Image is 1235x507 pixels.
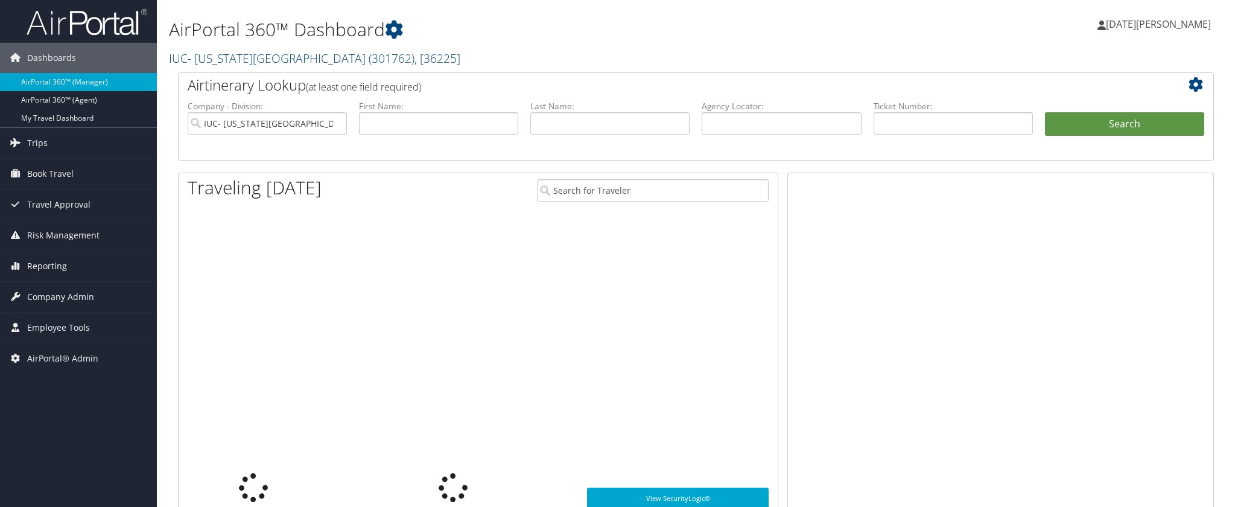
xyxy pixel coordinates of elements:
span: Dashboards [27,43,76,73]
span: Book Travel [27,159,74,189]
span: , [ 36225 ] [414,50,460,66]
span: (at least one field required) [306,80,421,94]
h1: Traveling [DATE] [188,175,322,200]
label: Agency Locator: [702,100,861,112]
span: Employee Tools [27,313,90,343]
span: Travel Approval [27,190,90,220]
h2: Airtinerary Lookup [188,75,1118,95]
span: [DATE][PERSON_NAME] [1106,18,1211,31]
span: AirPortal® Admin [27,343,98,374]
a: IUC- [US_STATE][GEOGRAPHIC_DATA] [169,50,460,66]
label: Last Name: [530,100,690,112]
button: Search [1045,112,1204,136]
h1: AirPortal 360™ Dashboard [169,17,872,42]
span: Company Admin [27,282,94,312]
span: Risk Management [27,220,100,250]
label: First Name: [359,100,518,112]
span: Trips [27,128,48,158]
label: Company - Division: [188,100,347,112]
a: [DATE][PERSON_NAME] [1097,6,1223,42]
span: ( 301762 ) [369,50,414,66]
span: Reporting [27,251,67,281]
label: Ticket Number: [874,100,1033,112]
img: airportal-logo.png [27,8,147,36]
input: Search for Traveler [537,179,769,202]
